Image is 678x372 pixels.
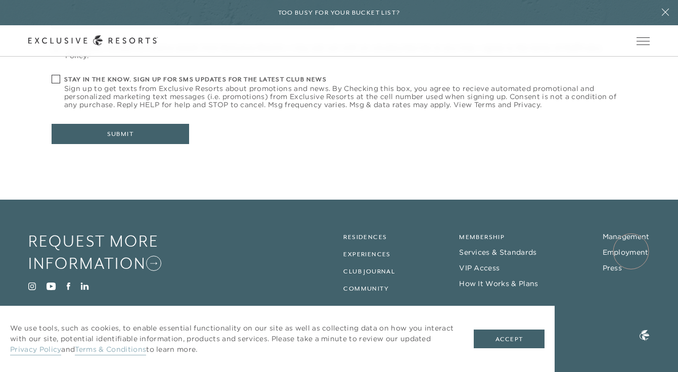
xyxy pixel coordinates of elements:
a: Privacy Policy [10,345,61,355]
a: Club Journal [343,268,395,275]
button: Open navigation [637,37,650,44]
button: Submit [52,124,189,144]
h6: Stay in the know. Sign up for sms updates for the latest club news [64,75,626,84]
a: Request More Information [28,230,201,275]
a: Management [603,232,650,241]
a: Press [603,263,622,272]
a: Experiences [343,251,390,258]
span: Sign up to get texts from Exclusive Resorts about promotions and news. By Checking this box, you ... [64,84,626,109]
a: Services & Standards [459,248,536,257]
a: Residences [343,234,387,241]
a: Employment [603,248,649,257]
span: I expressly consent to receive emails from Exclusive Resorts. I may opt-out with an unsubscribe l... [65,43,626,60]
h6: Too busy for your bucket list? [278,8,400,18]
a: Terms & Conditions [75,345,146,355]
button: Accept [474,330,545,349]
a: Community [343,285,389,292]
a: How It Works & Plans [459,279,538,288]
a: VIP Access [459,263,500,272]
p: We use tools, such as cookies, to enable essential functionality on our site as well as collectin... [10,323,454,355]
a: Membership [459,234,505,241]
